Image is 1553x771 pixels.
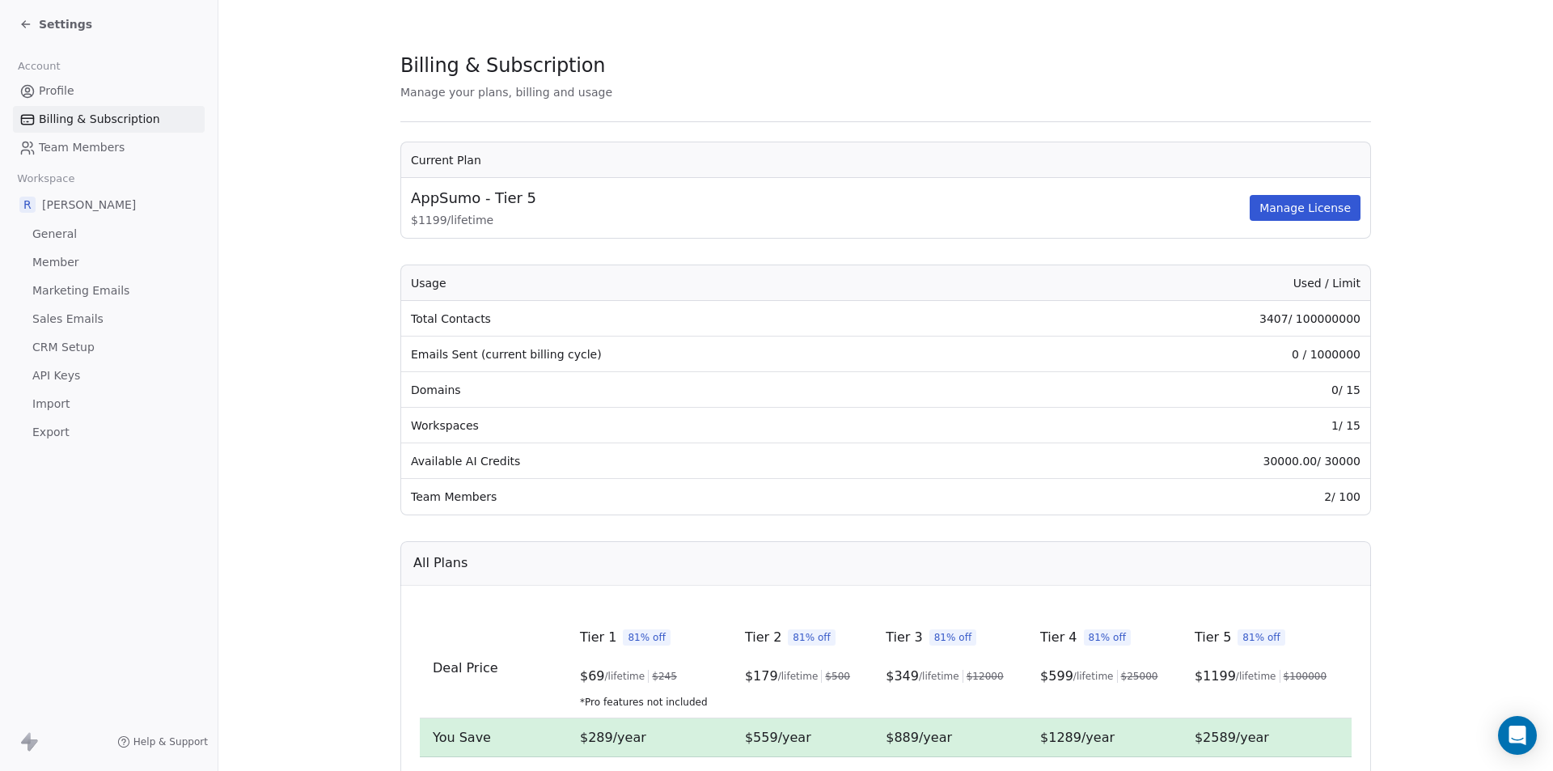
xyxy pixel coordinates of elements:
td: Emails Sent (current billing cycle) [401,337,1017,372]
span: $1289/year [1040,730,1115,745]
span: $289/year [580,730,646,745]
a: Member [13,249,205,276]
span: $ 245 [652,670,677,683]
td: 1 / 15 [1017,408,1370,443]
span: $559/year [745,730,811,745]
span: 81% off [623,629,671,646]
a: CRM Setup [13,334,205,361]
span: $ 599 [1040,667,1073,686]
span: Billing & Subscription [39,111,160,128]
span: Profile [39,83,74,100]
span: All Plans [413,553,468,573]
span: 81% off [929,629,977,646]
span: Deal Price [433,660,498,676]
span: Settings [39,16,92,32]
span: $ 1199 [1195,667,1236,686]
span: $ 25000 [1121,670,1158,683]
td: 2 / 100 [1017,479,1370,515]
span: Tier 3 [886,628,922,647]
span: /lifetime [1073,670,1114,683]
th: Usage [401,265,1017,301]
span: API Keys [32,367,80,384]
a: General [13,221,205,248]
span: You Save [433,730,491,745]
span: /lifetime [919,670,959,683]
span: [PERSON_NAME] [42,197,136,213]
span: Billing & Subscription [400,53,605,78]
span: 81% off [1238,629,1285,646]
td: 0 / 15 [1017,372,1370,408]
span: Tier 1 [580,628,616,647]
span: $ 500 [825,670,850,683]
span: $ 349 [886,667,919,686]
span: /lifetime [1236,670,1276,683]
td: Domains [401,372,1017,408]
a: Sales Emails [13,306,205,333]
span: Sales Emails [32,311,104,328]
span: $ 100000 [1284,670,1327,683]
button: Manage License [1250,195,1360,221]
a: Profile [13,78,205,104]
span: 81% off [1084,629,1132,646]
th: Current Plan [401,142,1370,178]
span: Marketing Emails [32,282,129,299]
a: Export [13,419,205,446]
span: Manage your plans, billing and usage [400,86,612,99]
span: CRM Setup [32,339,95,356]
span: $ 179 [745,667,778,686]
span: $ 69 [580,667,605,686]
span: $ 1199 / lifetime [411,212,1246,228]
span: /lifetime [605,670,645,683]
a: Marketing Emails [13,277,205,304]
span: AppSumo - Tier 5 [411,188,536,209]
td: Team Members [401,479,1017,515]
a: Import [13,391,205,417]
a: Billing & Subscription [13,106,205,133]
span: Account [11,54,67,78]
span: R [19,197,36,213]
td: Total Contacts [401,301,1017,337]
td: Workspaces [401,408,1017,443]
span: Tier 5 [1195,628,1231,647]
span: General [32,226,77,243]
a: API Keys [13,362,205,389]
span: $ 12000 [967,670,1004,683]
span: 81% off [788,629,836,646]
span: Team Members [39,139,125,156]
span: Member [32,254,79,271]
span: /lifetime [778,670,819,683]
a: Team Members [13,134,205,161]
td: Available AI Credits [401,443,1017,479]
th: Used / Limit [1017,265,1370,301]
span: Workspace [11,167,82,191]
td: 3407 / 100000000 [1017,301,1370,337]
span: Tier 4 [1040,628,1077,647]
a: Settings [19,16,92,32]
span: $889/year [886,730,952,745]
span: Tier 2 [745,628,781,647]
td: 0 / 1000000 [1017,337,1370,372]
span: Import [32,396,70,413]
span: Help & Support [133,735,208,748]
td: 30000.00 / 30000 [1017,443,1370,479]
span: *Pro features not included [580,696,719,709]
span: $2589/year [1195,730,1269,745]
div: Open Intercom Messenger [1498,716,1537,755]
span: Export [32,424,70,441]
a: Help & Support [117,735,208,748]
